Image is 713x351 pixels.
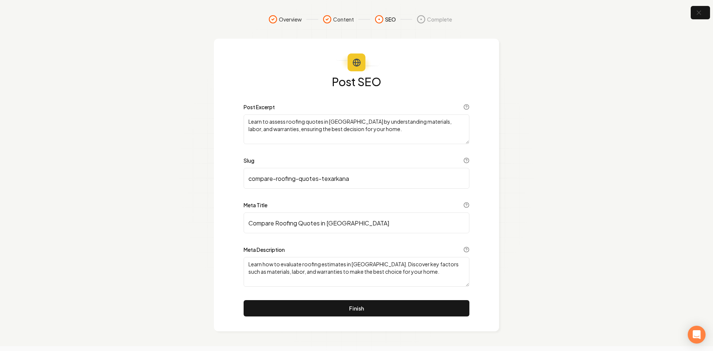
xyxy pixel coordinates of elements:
textarea: Learn how to evaluate roofing estimates in [GEOGRAPHIC_DATA]. Discover key factors such as materi... [244,257,469,287]
h1: Post SEO [244,76,469,88]
label: Meta Title [244,202,267,208]
span: SEO [385,16,396,23]
span: Content [333,16,354,23]
span: Complete [427,16,452,23]
label: Meta Description [244,247,285,252]
textarea: Learn to assess roofing quotes in [GEOGRAPHIC_DATA] by understanding materials, labor, and warran... [244,114,469,144]
div: Open Intercom Messenger [688,326,706,344]
label: Post Excerpt [244,104,275,110]
span: Overview [279,16,302,23]
button: Finish [244,300,469,316]
label: Slug [244,158,254,163]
